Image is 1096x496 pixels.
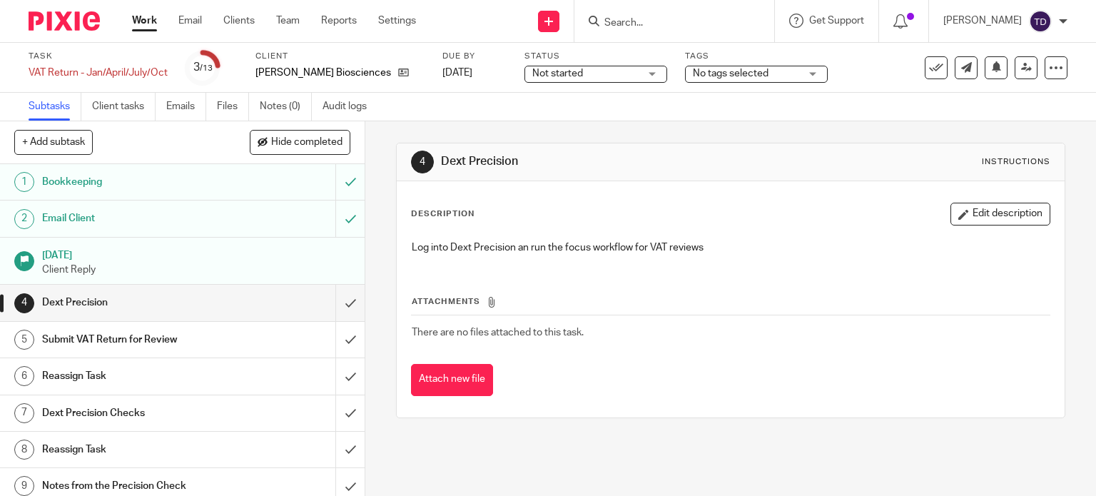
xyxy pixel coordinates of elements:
a: Settings [378,14,416,28]
a: Audit logs [323,93,377,121]
h1: Reassign Task [42,365,228,387]
button: + Add subtask [14,130,93,154]
label: Status [524,51,667,62]
a: Reassign task [1015,56,1037,79]
a: Work [132,14,157,28]
h1: Dext Precision [441,154,761,169]
div: Mark as done [335,322,365,358]
p: Client Reply [42,263,350,277]
label: Client [255,51,425,62]
h1: Bookkeeping [42,171,228,193]
a: Files [217,93,249,121]
span: [DATE] [442,68,472,78]
div: 7 [14,403,34,423]
p: Log into Dext Precision an run the focus workflow for VAT reviews [412,241,1050,255]
input: Search [603,17,731,30]
div: Mark as done [335,395,365,431]
span: Myria Biosciences AG [255,66,391,80]
div: Mark as done [335,432,365,467]
div: Mark as to do [335,201,365,236]
h1: Email Client [42,208,228,229]
a: Client tasks [92,93,156,121]
div: 9 [14,476,34,496]
a: Notes (0) [260,93,312,121]
span: Get Support [809,16,864,26]
div: 2 [14,209,34,229]
div: 5 [14,330,34,350]
span: Attachments [412,298,480,305]
div: 4 [14,293,34,313]
a: Send new email to Myria Biosciences AG [955,56,978,79]
button: Attach new file [411,364,493,396]
div: VAT Return - Jan/April/July/Oct [29,66,168,80]
p: [PERSON_NAME] Biosciences AG [255,66,391,80]
img: svg%3E [1029,10,1052,33]
button: Hide completed [250,130,350,154]
button: Edit description [950,203,1050,226]
div: 1 [14,172,34,192]
a: Reports [321,14,357,28]
label: Task [29,51,168,62]
i: Open client page [398,67,409,78]
p: Description [411,208,475,220]
button: Snooze task [985,56,1008,79]
a: Email [178,14,202,28]
span: Hide completed [271,137,342,148]
div: 6 [14,366,34,386]
label: Tags [685,51,828,62]
div: Mark as to do [335,164,365,200]
a: Team [276,14,300,28]
div: Mark as done [335,358,365,394]
a: Emails [166,93,206,121]
h1: Dext Precision Checks [42,403,228,424]
a: Clients [223,14,255,28]
div: 8 [14,440,34,460]
span: No tags selected [693,69,768,79]
div: 3 [193,59,213,76]
a: Subtasks [29,93,81,121]
small: /13 [200,64,213,72]
p: [PERSON_NAME] [943,14,1022,28]
span: There are no files attached to this task. [412,328,584,338]
h1: [DATE] [42,245,350,263]
h1: Dext Precision [42,292,228,313]
h1: Submit VAT Return for Review [42,329,228,350]
span: Not started [532,69,583,79]
div: Mark as done [335,285,365,320]
h1: Reassign Task [42,439,228,460]
label: Due by [442,51,507,62]
img: Pixie [29,11,100,31]
div: 4 [411,151,434,173]
div: Instructions [982,156,1050,168]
